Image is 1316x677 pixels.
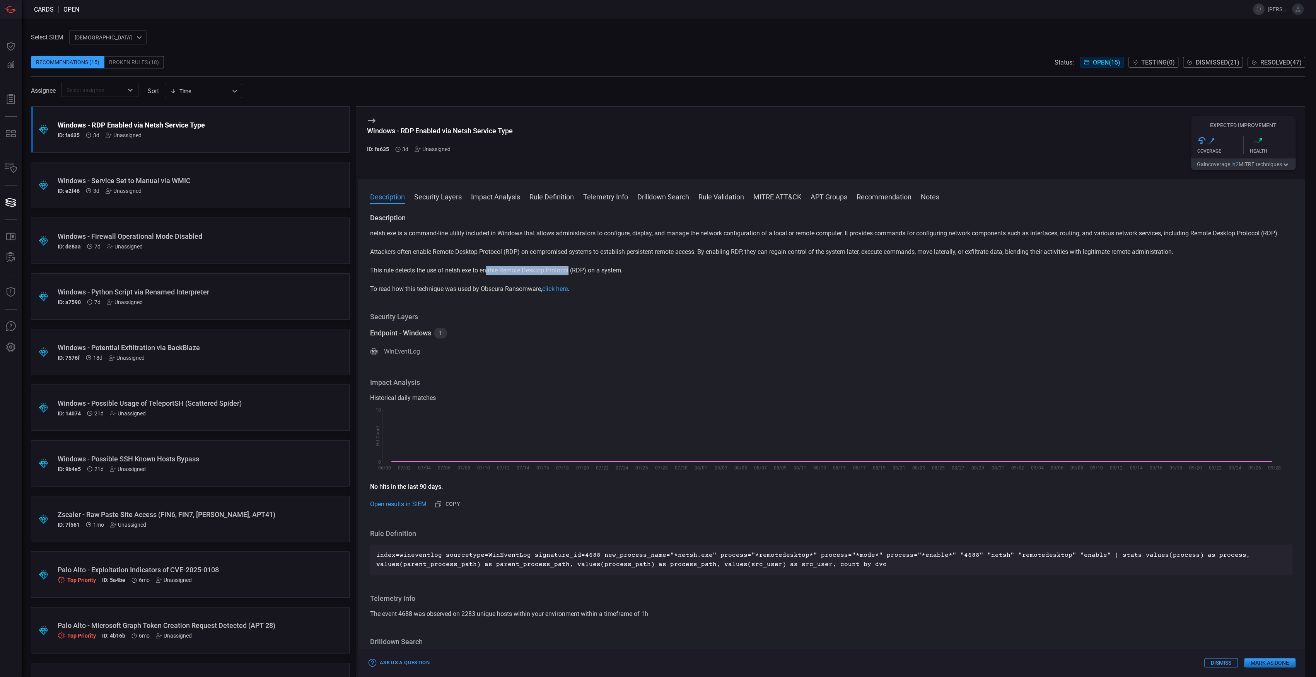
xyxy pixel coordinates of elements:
button: Recommendation [857,192,911,201]
text: 07/16 [536,465,549,471]
text: 09/24 [1229,465,1241,471]
text: 09/14 [1130,465,1142,471]
text: 08/25 [932,465,945,471]
div: Recommendations (15) [31,56,104,68]
span: The event 4688 was observed on 2283 unique hosts within your environment within a timeframe of 1h [370,610,648,617]
div: Coverage [1197,148,1243,154]
button: MITRE ATT&CK [753,192,801,201]
button: Notes [921,192,939,201]
div: Zscaler - Raw Paste Site Access (FIN6, FIN7, Rocke, APT41) [58,510,294,519]
div: Windows - Possible SSH Known Hosts Bypass [58,455,294,463]
h5: Expected Improvement [1191,122,1296,128]
h3: Security Layers [370,312,1292,321]
button: Dashboard [2,37,20,56]
div: Broken Rules (18) [104,56,164,68]
div: Windows - Python Script via Renamed Interpreter [58,288,294,296]
span: Open ( 15 ) [1093,59,1120,66]
div: Windows - Service Set to Manual via WMIC [58,177,294,185]
text: 09/28 [1268,465,1280,471]
text: 08/11 [794,465,806,471]
h5: ID: de8aa [58,243,81,250]
text: 07/04 [418,465,430,471]
button: Inventory [2,159,20,177]
button: Rule Definition [529,192,574,201]
a: click here [542,285,568,293]
div: Windows - Potential Exfiltration via BackBlaze [58,344,294,352]
text: 08/17 [853,465,865,471]
text: 08/19 [872,465,885,471]
text: 09/06 [1050,465,1063,471]
span: Assignee [31,87,56,94]
text: 09/04 [1031,465,1043,471]
text: 08/31 [991,465,1004,471]
h5: ID: 14074 [58,410,81,417]
strong: No hits in the last 90 days. [370,483,443,490]
span: open [63,6,79,13]
button: Gaincoverage in2MITRE techniques [1191,158,1296,170]
div: Unassigned [156,633,192,639]
text: 08/05 [734,465,747,471]
text: 08/07 [754,465,766,471]
button: Mark as Done [1244,658,1296,667]
text: 08/23 [912,465,925,471]
div: Unassigned [107,299,143,305]
a: Open results in SIEM [370,500,427,509]
text: 08/27 [952,465,964,471]
div: Historical daily matches [370,393,1292,403]
label: Select SIEM [31,34,63,41]
span: Apr 15, 2025 7:04 AM [139,577,150,583]
button: Ask Us A Question [2,317,20,336]
h3: Rule Definition [370,529,1292,538]
span: Sep 29, 2025 7:08 AM [402,146,408,152]
span: Status: [1055,59,1074,66]
h5: ID: e2f46 [58,188,80,194]
div: 1 [434,328,447,338]
text: 0 [378,459,381,465]
text: 09/16 [1149,465,1162,471]
button: Cards [2,193,20,212]
text: 07/18 [556,465,569,471]
text: 08/21 [892,465,905,471]
text: 09/02 [1011,465,1024,471]
text: 09/12 [1110,465,1123,471]
text: 07/28 [655,465,668,471]
text: 09/26 [1248,465,1261,471]
span: 2 [1236,161,1239,167]
div: Palo Alto - Microsoft Graph Token Creation Request Detected (APT 28) [58,621,294,629]
button: Rule Validation [698,192,744,201]
text: 07/14 [517,465,529,471]
button: Open [125,85,136,95]
p: netsh.exe is a command-line utility included in Windows that allows administrators to configure, ... [370,229,1292,238]
span: [PERSON_NAME][EMAIL_ADDRESS][PERSON_NAME][DOMAIN_NAME] [1268,6,1289,12]
text: 10 [376,407,381,413]
text: 09/10 [1090,465,1103,471]
text: 07/10 [477,465,490,471]
span: Sep 11, 2025 1:04 AM [94,466,104,472]
h5: ID: 4b16b [102,633,125,639]
text: 08/15 [833,465,846,471]
h5: ID: 5a4be [102,577,125,583]
text: 07/22 [596,465,608,471]
h5: ID: 7576f [58,355,80,361]
div: Unassigned [110,410,146,417]
button: Drilldown Search [637,192,689,201]
button: Threat Intelligence [2,283,20,301]
div: WinEventLog [384,347,420,356]
text: 07/02 [398,465,411,471]
text: 08/01 [695,465,707,471]
span: Sep 01, 2025 4:32 AM [93,522,104,528]
p: [DEMOGRAPHIC_DATA] [75,34,134,41]
p: This rule detects the use of netsh.exe to enable Remote Desktop Protocol (RDP) on a system. [370,266,1292,275]
span: Testing ( 0 ) [1141,59,1175,66]
div: Health [1250,148,1296,154]
text: 07/20 [576,465,589,471]
h5: ID: 7f561 [58,522,80,528]
h5: ID: a7590 [58,299,81,305]
button: Rule Catalog [2,228,20,246]
h3: Description [370,213,1292,223]
text: 08/13 [813,465,826,471]
button: Impact Analysis [471,192,520,201]
text: 08/09 [774,465,787,471]
span: Sep 29, 2025 7:08 AM [93,188,99,194]
span: Sep 11, 2025 1:05 AM [94,410,104,417]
